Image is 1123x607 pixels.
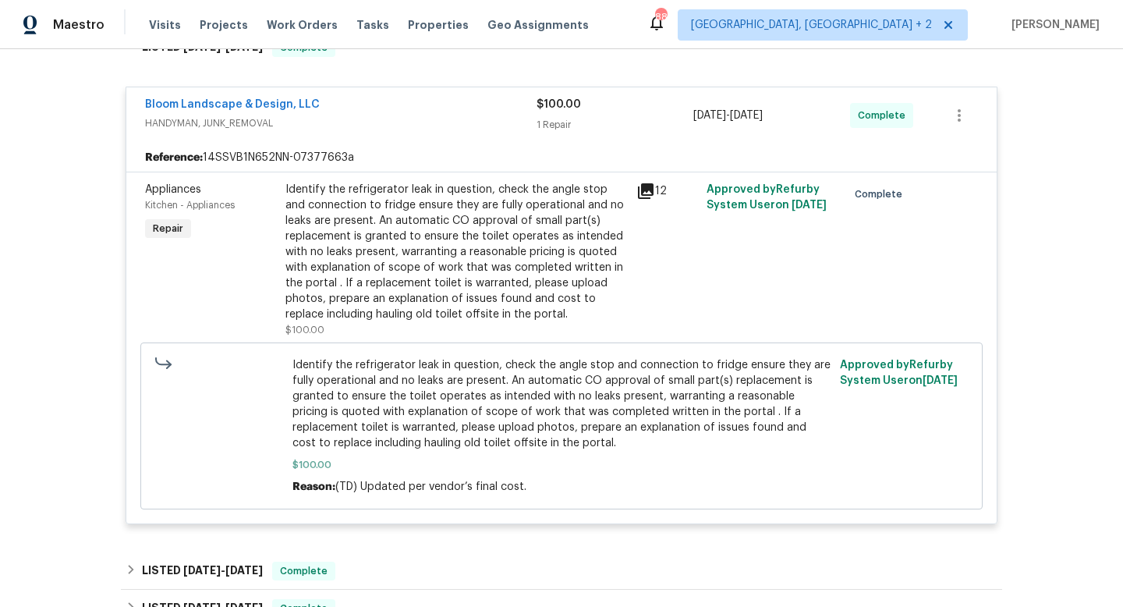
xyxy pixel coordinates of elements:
span: HANDYMAN, JUNK_REMOVAL [145,115,537,131]
div: LISTED [DATE]-[DATE]Complete [121,552,1002,590]
span: [PERSON_NAME] [1005,17,1100,33]
span: Appliances [145,184,201,195]
a: Bloom Landscape & Design, LLC [145,99,320,110]
div: 12 [636,182,697,201]
span: Geo Assignments [487,17,589,33]
span: [DATE] [183,565,221,576]
span: - [693,108,763,123]
span: Complete [855,186,909,202]
div: 14SSVB1N652NN-07377663a [126,144,997,172]
span: Repair [147,221,190,236]
span: Properties [408,17,469,33]
span: Visits [149,17,181,33]
span: Maestro [53,17,105,33]
span: [DATE] [923,375,958,386]
div: 1 Repair [537,117,693,133]
span: $100.00 [285,325,324,335]
span: [DATE] [225,565,263,576]
b: Reference: [145,150,203,165]
span: Reason: [292,481,335,492]
span: Approved by Refurby System User on [840,360,958,386]
span: [GEOGRAPHIC_DATA], [GEOGRAPHIC_DATA] + 2 [691,17,932,33]
span: Tasks [356,20,389,30]
span: [DATE] [730,110,763,121]
span: (TD) Updated per vendor’s final cost. [335,481,526,492]
h6: LISTED [142,562,263,580]
div: Identify the refrigerator leak in question, check the angle stop and connection to fridge ensure ... [285,182,627,322]
span: Complete [858,108,912,123]
span: Approved by Refurby System User on [707,184,827,211]
span: Complete [274,563,334,579]
span: Work Orders [267,17,338,33]
span: $100.00 [292,457,831,473]
span: Identify the refrigerator leak in question, check the angle stop and connection to fridge ensure ... [292,357,831,451]
span: Projects [200,17,248,33]
span: - [183,565,263,576]
span: Kitchen - Appliances [145,201,235,210]
span: [DATE] [693,110,726,121]
span: [DATE] [792,200,827,211]
span: $100.00 [537,99,581,110]
div: 88 [655,9,666,25]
